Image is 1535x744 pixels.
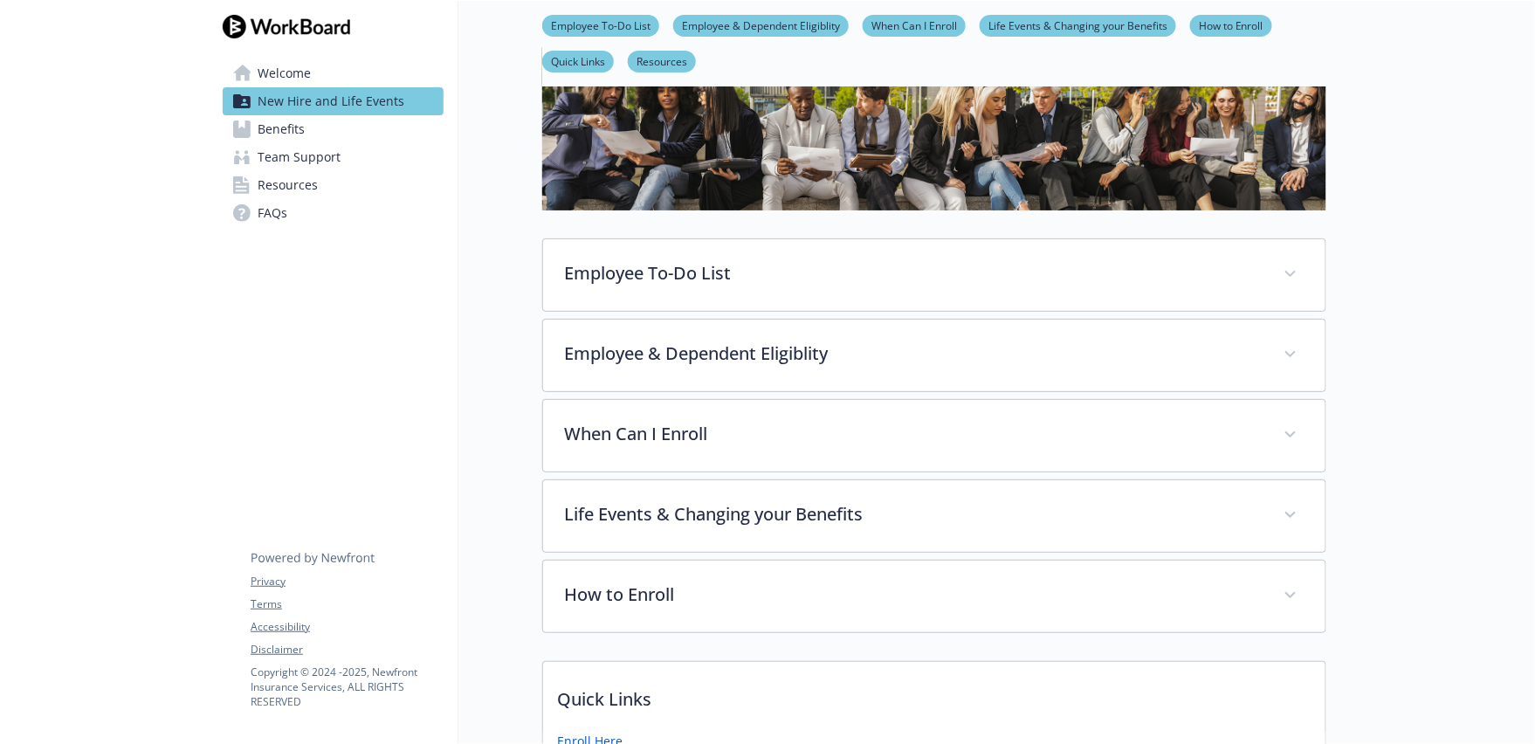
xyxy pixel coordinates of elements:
[258,87,404,115] span: New Hire and Life Events
[251,596,443,612] a: Terms
[564,501,1263,527] p: Life Events & Changing your Benefits
[863,17,966,33] a: When Can I Enroll
[542,52,614,69] a: Quick Links
[980,17,1176,33] a: Life Events & Changing your Benefits
[1190,17,1272,33] a: How to Enroll
[223,59,444,87] a: Welcome
[223,171,444,199] a: Resources
[543,239,1325,311] div: Employee To-Do List
[628,52,696,69] a: Resources
[251,665,443,709] p: Copyright © 2024 - 2025 , Newfront Insurance Services, ALL RIGHTS RESERVED
[251,574,443,589] a: Privacy
[251,642,443,658] a: Disclaimer
[543,561,1325,632] div: How to Enroll
[543,662,1325,727] p: Quick Links
[564,421,1263,447] p: When Can I Enroll
[542,47,1326,210] img: new hire page banner
[542,17,659,33] a: Employee To-Do List
[258,115,305,143] span: Benefits
[564,582,1263,608] p: How to Enroll
[223,143,444,171] a: Team Support
[258,171,318,199] span: Resources
[258,199,287,227] span: FAQs
[543,480,1325,552] div: Life Events & Changing your Benefits
[673,17,849,33] a: Employee & Dependent Eligiblity
[223,199,444,227] a: FAQs
[223,115,444,143] a: Benefits
[543,320,1325,391] div: Employee & Dependent Eligiblity
[543,400,1325,472] div: When Can I Enroll
[258,59,311,87] span: Welcome
[564,341,1263,367] p: Employee & Dependent Eligiblity
[564,260,1263,286] p: Employee To-Do List
[258,143,341,171] span: Team Support
[223,87,444,115] a: New Hire and Life Events
[251,619,443,635] a: Accessibility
